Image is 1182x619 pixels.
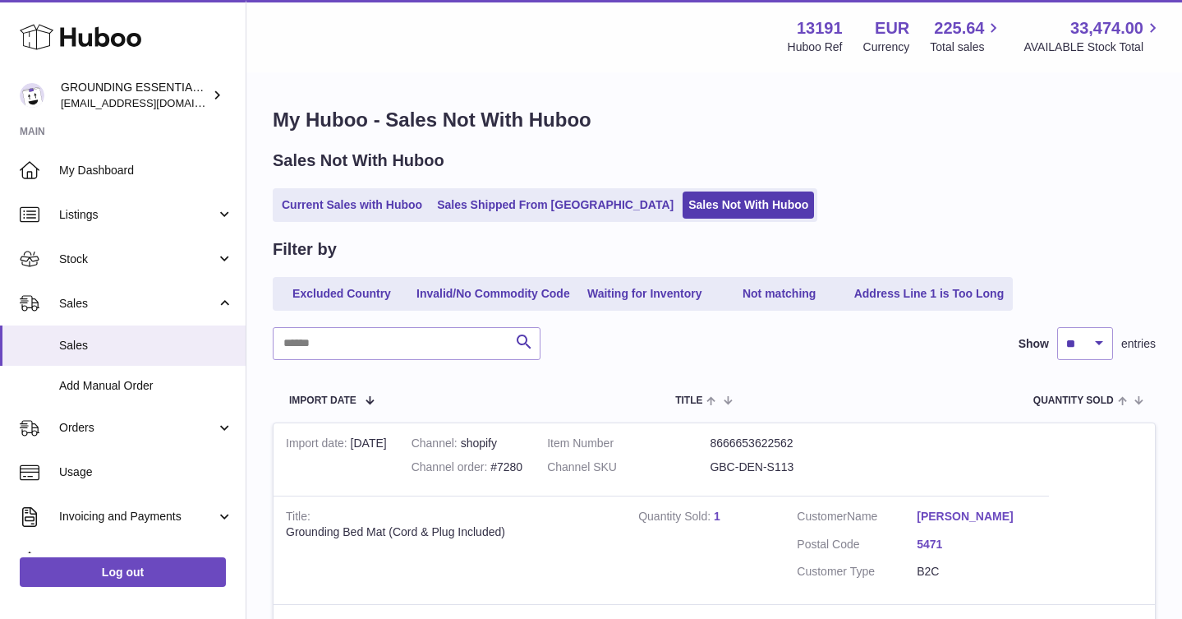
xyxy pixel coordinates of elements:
[59,207,216,223] span: Listings
[276,192,428,219] a: Current Sales with Huboo
[61,96,241,109] span: [EMAIL_ADDRESS][DOMAIN_NAME]
[20,557,226,587] a: Log out
[59,338,233,353] span: Sales
[547,436,710,451] dt: Item Number
[431,192,679,219] a: Sales Shipped From [GEOGRAPHIC_DATA]
[917,509,1037,524] a: [PERSON_NAME]
[411,280,576,307] a: Invalid/No Commodity Code
[1033,395,1114,406] span: Quantity Sold
[675,395,702,406] span: Title
[273,238,337,261] h2: Filter by
[59,464,233,480] span: Usage
[1121,336,1156,352] span: entries
[797,509,917,529] dt: Name
[412,437,461,454] strong: Channel
[286,524,614,540] div: Grounding Bed Mat (Cord & Plug Included)
[59,509,216,524] span: Invoicing and Payments
[683,192,814,219] a: Sales Not With Huboo
[1070,17,1143,39] span: 33,474.00
[273,150,444,172] h2: Sales Not With Huboo
[547,460,710,475] dt: Channel SKU
[1023,39,1162,55] span: AVAILABLE Stock Total
[797,17,843,39] strong: 13191
[710,460,872,475] dd: GBC-DEN-S113
[286,510,310,527] strong: Title
[714,280,845,307] a: Not matching
[59,252,216,267] span: Stock
[797,564,917,580] dt: Customer Type
[274,423,399,496] td: [DATE]
[934,17,984,39] span: 225.64
[59,420,216,436] span: Orders
[20,83,44,108] img: espenwkopperud@gmail.com
[788,39,843,55] div: Huboo Ref
[917,537,1037,552] a: 5471
[638,510,714,527] strong: Quantity Sold
[797,537,917,557] dt: Postal Code
[1023,17,1162,55] a: 33,474.00 AVAILABLE Stock Total
[412,436,522,451] div: shopify
[286,437,351,454] strong: Import date
[710,436,872,451] dd: 8666653622562
[59,296,216,312] span: Sales
[930,39,1003,55] span: Total sales
[917,564,1037,580] dd: B2C
[412,460,491,478] strong: Channel order
[59,163,233,178] span: My Dashboard
[863,39,910,55] div: Currency
[930,17,1003,55] a: 225.64 Total sales
[849,280,1010,307] a: Address Line 1 is Too Long
[289,395,356,406] span: Import date
[412,460,522,475] div: #7280
[714,510,720,523] a: 1
[579,280,711,307] a: Waiting for Inventory
[1019,336,1049,352] label: Show
[797,510,847,523] span: Customer
[61,80,209,111] div: GROUNDING ESSENTIALS INTERNATIONAL SLU
[59,378,233,394] span: Add Manual Order
[276,280,407,307] a: Excluded Country
[273,107,1156,133] h1: My Huboo - Sales Not With Huboo
[875,17,909,39] strong: EUR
